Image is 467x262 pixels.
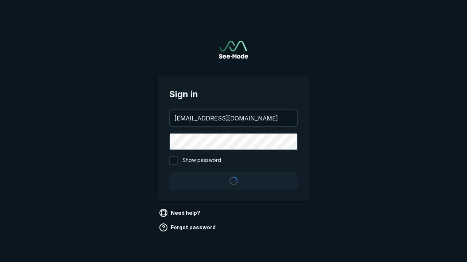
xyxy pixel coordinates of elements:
a: Forgot password [158,222,219,233]
a: Go to sign in [219,41,248,59]
img: See-Mode Logo [219,41,248,59]
a: Need help? [158,207,203,219]
input: your@email.com [170,110,297,126]
span: Sign in [169,88,298,101]
span: Show password [182,156,221,165]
